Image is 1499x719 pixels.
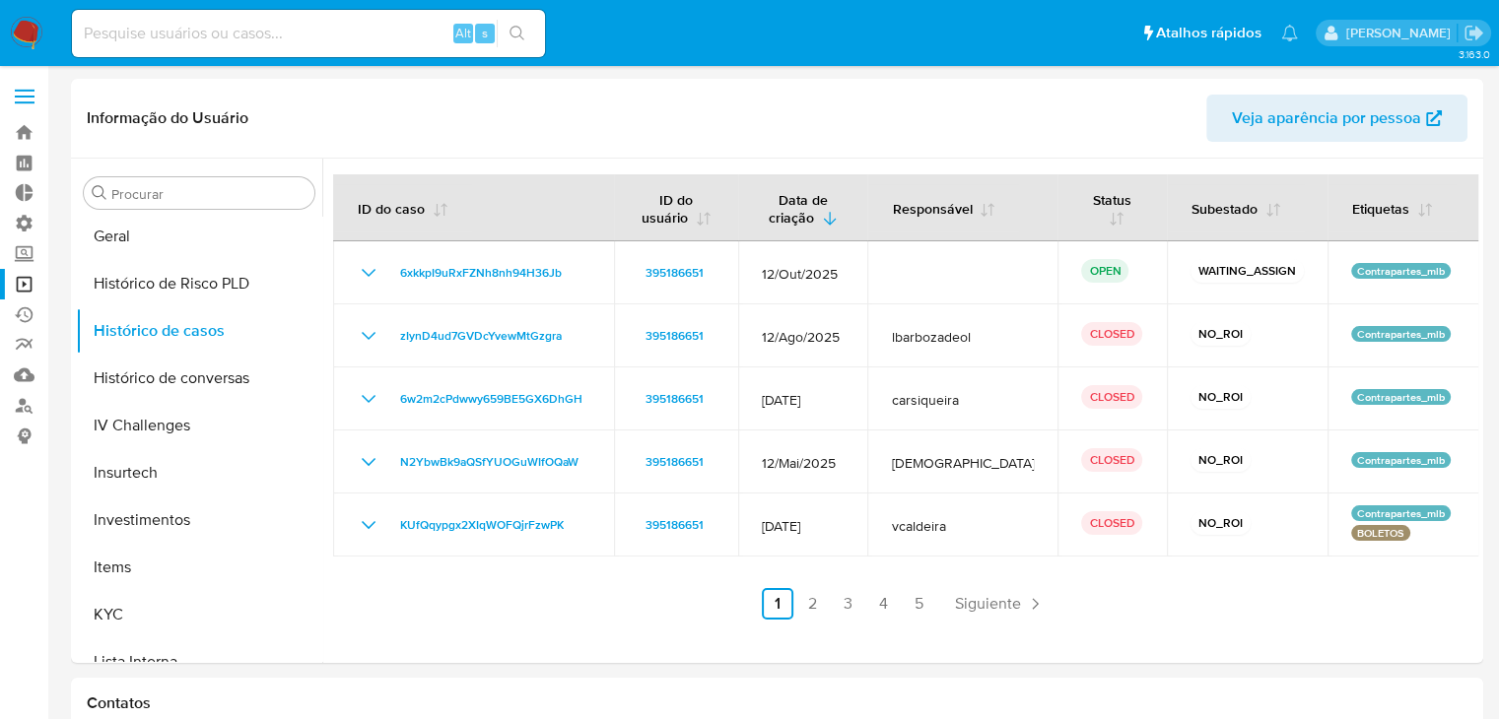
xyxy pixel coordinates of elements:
input: Procurar [111,185,307,203]
p: matias.logusso@mercadopago.com.br [1345,24,1457,42]
button: Investimentos [76,496,322,544]
input: Pesquise usuários ou casos... [72,21,545,46]
button: IV Challenges [76,402,322,449]
a: Notificações [1281,25,1298,41]
button: Geral [76,213,322,260]
button: search-icon [497,20,537,47]
button: Insurtech [76,449,322,496]
span: Alt [455,24,471,42]
button: Histórico de casos [76,307,322,355]
button: Histórico de Risco PLD [76,260,322,307]
button: Histórico de conversas [76,355,322,402]
button: Lista Interna [76,638,322,686]
h1: Contatos [87,693,1467,713]
button: KYC [76,591,322,638]
span: Atalhos rápidos [1156,23,1261,43]
span: Veja aparência por pessoa [1232,95,1421,142]
span: s [482,24,488,42]
button: Items [76,544,322,591]
h1: Informação do Usuário [87,108,248,128]
button: Procurar [92,185,107,201]
a: Sair [1464,23,1484,43]
button: Veja aparência por pessoa [1206,95,1467,142]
